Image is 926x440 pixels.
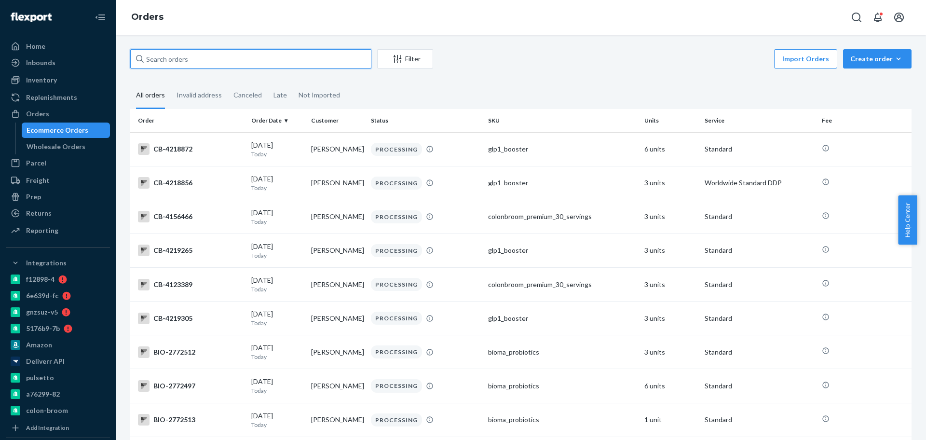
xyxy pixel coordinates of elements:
[311,116,363,124] div: Customer
[488,212,637,221] div: colonbroom_premium_30_servings
[251,242,303,260] div: [DATE]
[138,346,244,358] div: BIO-2772512
[6,39,110,54] a: Home
[640,369,700,403] td: 6 units
[26,192,41,202] div: Prep
[251,218,303,226] p: Today
[488,347,637,357] div: bioma_probiotics
[251,343,303,361] div: [DATE]
[26,58,55,68] div: Inbounds
[367,109,484,132] th: Status
[898,195,917,245] button: Help Center
[378,54,433,64] div: Filter
[138,313,244,324] div: CB-4219305
[307,369,367,403] td: [PERSON_NAME]
[6,272,110,287] a: f12898-4
[131,12,163,22] a: Orders
[6,223,110,238] a: Reporting
[488,415,637,425] div: bioma_probiotics
[484,109,640,132] th: SKU
[640,166,700,200] td: 3 units
[26,41,45,51] div: Home
[251,150,303,158] p: Today
[488,280,637,289] div: colonbroom_premium_30_servings
[6,72,110,88] a: Inventory
[26,406,68,415] div: colon-broom
[6,55,110,70] a: Inbounds
[307,335,367,369] td: [PERSON_NAME]
[6,155,110,171] a: Parcel
[130,49,371,69] input: Search orders
[6,106,110,122] a: Orders
[251,285,303,293] p: Today
[6,422,110,434] a: Add Integration
[6,173,110,188] a: Freight
[640,234,700,267] td: 3 units
[138,211,244,222] div: CB-4156466
[26,176,50,185] div: Freight
[371,143,422,156] div: PROCESSING
[307,166,367,200] td: [PERSON_NAME]
[251,309,303,327] div: [DATE]
[251,411,303,429] div: [DATE]
[847,8,866,27] button: Open Search Box
[371,345,422,358] div: PROCESSING
[299,82,340,108] div: Not Imported
[273,82,287,108] div: Late
[307,403,367,437] td: [PERSON_NAME]
[488,144,637,154] div: glp1_booster
[251,184,303,192] p: Today
[138,245,244,256] div: CB-4219265
[640,200,700,234] td: 3 units
[705,280,814,289] p: Standard
[640,335,700,369] td: 3 units
[138,177,244,189] div: CB-4218856
[371,278,422,291] div: PROCESSING
[640,302,700,335] td: 3 units
[138,143,244,155] div: CB-4218872
[26,324,60,333] div: 5176b9-7b
[247,109,307,132] th: Order Date
[705,144,814,154] p: Standard
[26,424,69,432] div: Add Integration
[138,414,244,426] div: BIO-2772513
[251,386,303,395] p: Today
[705,381,814,391] p: Standard
[138,380,244,392] div: BIO-2772497
[26,357,65,366] div: Deliverr API
[701,109,818,132] th: Service
[307,234,367,267] td: [PERSON_NAME]
[136,82,165,109] div: All orders
[233,82,262,108] div: Canceled
[705,347,814,357] p: Standard
[26,75,57,85] div: Inventory
[6,255,110,271] button: Integrations
[371,177,422,190] div: PROCESSING
[818,109,912,132] th: Fee
[488,246,637,255] div: glp1_booster
[774,49,837,69] button: Import Orders
[6,90,110,105] a: Replenishments
[371,312,422,325] div: PROCESSING
[26,340,52,350] div: Amazon
[26,389,60,399] div: a76299-82
[371,244,422,257] div: PROCESSING
[251,208,303,226] div: [DATE]
[371,379,422,392] div: PROCESSING
[705,246,814,255] p: Standard
[705,212,814,221] p: Standard
[843,49,912,69] button: Create order
[640,268,700,302] td: 3 units
[6,354,110,369] a: Deliverr API
[705,314,814,323] p: Standard
[26,291,58,301] div: 6e639d-fc
[307,302,367,335] td: [PERSON_NAME]
[488,314,637,323] div: glp1_booster
[138,279,244,290] div: CB-4123389
[91,8,110,27] button: Close Navigation
[640,109,700,132] th: Units
[307,268,367,302] td: [PERSON_NAME]
[307,200,367,234] td: [PERSON_NAME]
[371,413,422,426] div: PROCESSING
[640,403,700,437] td: 1 unit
